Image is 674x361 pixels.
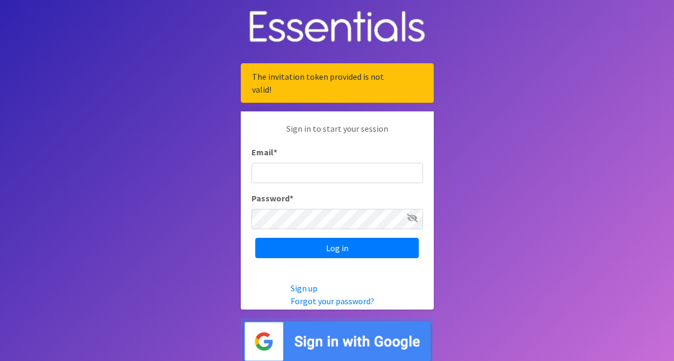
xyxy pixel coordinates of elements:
div: The invitation token provided is not valid! [241,63,434,103]
p: Sign in to start your session [251,122,423,146]
a: Sign up [291,283,317,294]
label: Email [251,146,277,159]
input: Log in [255,238,419,258]
label: Password [251,192,293,205]
a: Forgot your password? [291,296,374,306]
abbr: required [273,147,277,157]
abbr: required [290,193,293,204]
